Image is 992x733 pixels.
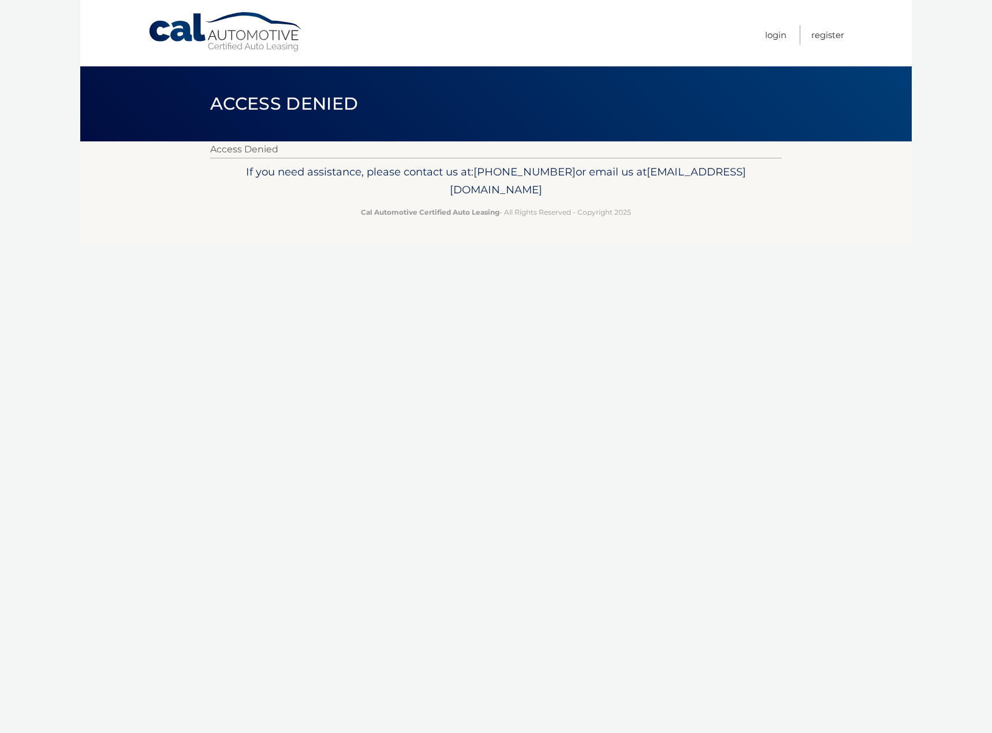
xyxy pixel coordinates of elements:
a: Login [765,25,786,44]
a: Cal Automotive [148,12,304,53]
span: Access Denied [210,93,358,114]
strong: Cal Automotive Certified Auto Leasing [361,208,499,216]
p: If you need assistance, please contact us at: or email us at [218,163,774,200]
a: Register [811,25,844,44]
p: - All Rights Reserved - Copyright 2025 [218,206,774,218]
span: [PHONE_NUMBER] [473,165,576,178]
p: Access Denied [210,141,782,158]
